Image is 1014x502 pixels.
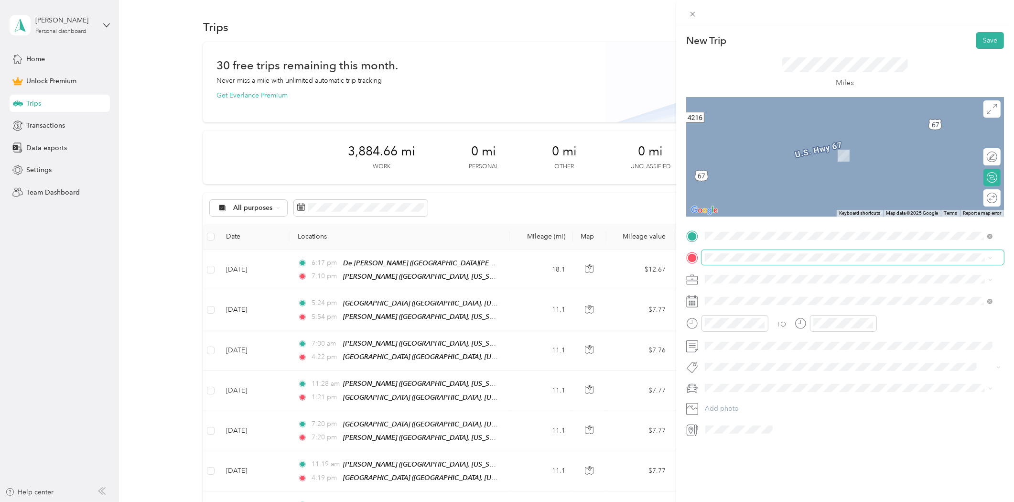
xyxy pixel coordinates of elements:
[963,210,1001,216] a: Report a map error
[944,210,957,216] a: Terms (opens in new tab)
[686,34,726,47] p: New Trip
[839,210,880,217] button: Keyboard shortcuts
[777,319,786,329] div: TO
[689,204,720,217] img: Google
[689,204,720,217] a: Open this area in Google Maps (opens a new window)
[836,77,854,89] p: Miles
[701,402,1004,415] button: Add photo
[886,210,938,216] span: Map data ©2025 Google
[960,448,1014,502] iframe: Everlance-gr Chat Button Frame
[976,32,1004,49] button: Save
